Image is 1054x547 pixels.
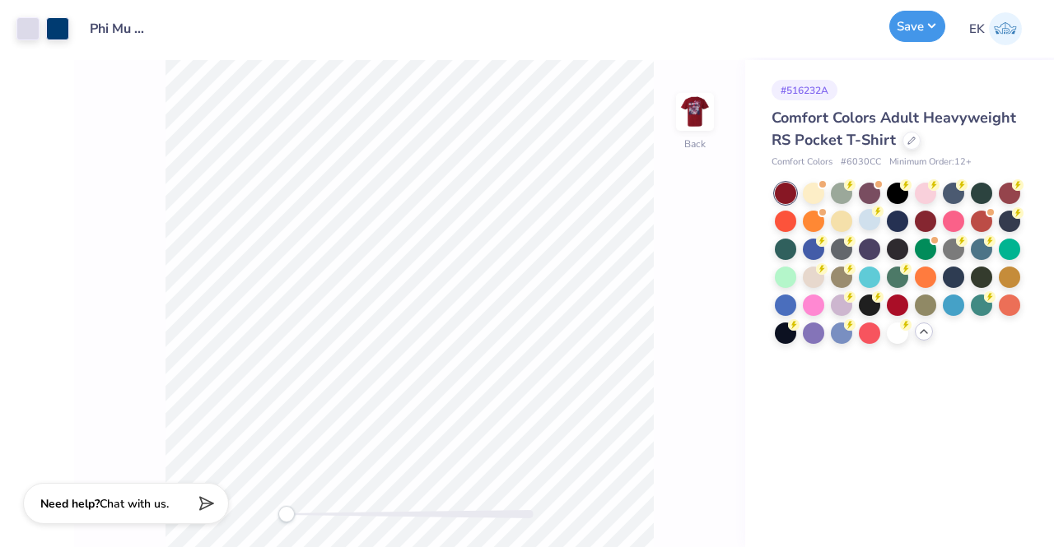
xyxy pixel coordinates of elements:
strong: Need help? [40,496,100,512]
span: Comfort Colors Adult Heavyweight RS Pocket T-Shirt [772,108,1016,150]
img: Back [679,95,711,128]
span: EK [969,20,985,39]
button: Save [889,11,945,42]
img: Emma Kelley [989,12,1022,45]
div: Accessibility label [278,506,295,522]
input: Untitled Design [77,12,158,45]
span: Minimum Order: 12 + [889,155,972,169]
span: Comfort Colors [772,155,832,169]
div: # 516232A [772,80,837,100]
span: Chat with us. [100,496,169,512]
div: Back [684,137,706,151]
a: EK [962,12,1029,45]
span: # 6030CC [841,155,881,169]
